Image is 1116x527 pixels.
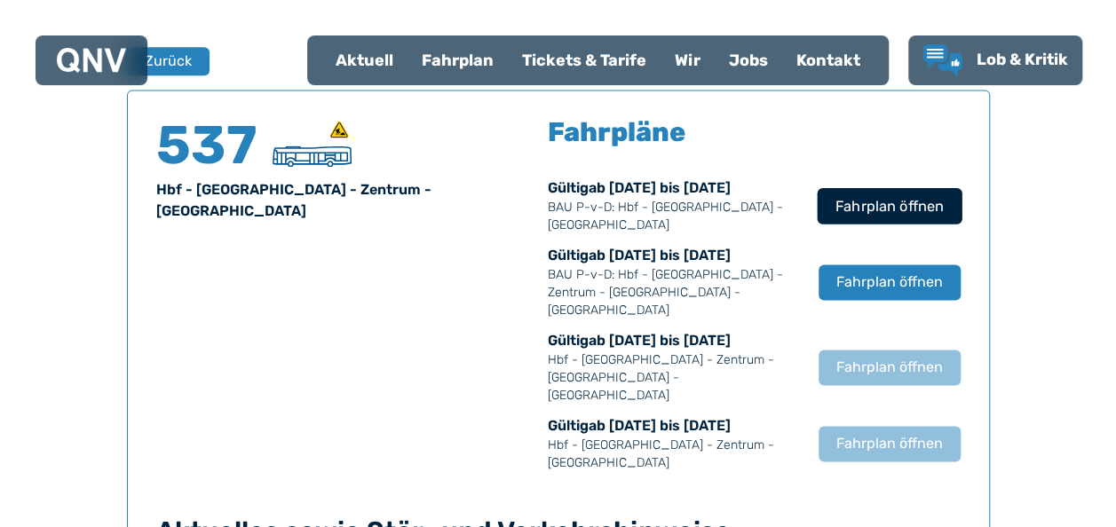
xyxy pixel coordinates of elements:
div: Gültig ab [DATE] bis [DATE] [548,415,801,472]
p: Hbf - [GEOGRAPHIC_DATA] - Zentrum - [GEOGRAPHIC_DATA] [548,437,801,472]
a: Wir [661,37,715,83]
div: Gültig ab [DATE] bis [DATE] [548,177,801,234]
p: BAU P-v-D: Hbf - [GEOGRAPHIC_DATA] - Zentrum - [GEOGRAPHIC_DATA] - [GEOGRAPHIC_DATA] [548,266,801,319]
button: Fahrplan öffnen [819,426,961,461]
span: Fahrplan öffnen [836,271,943,293]
a: Kontakt [782,37,875,83]
a: Tickets & Tarife [508,37,661,83]
a: QNV Logo [57,43,126,78]
p: Hbf - [GEOGRAPHIC_DATA] - Zentrum - [GEOGRAPHIC_DATA] - [GEOGRAPHIC_DATA] [548,351,801,405]
span: Fahrplan öffnen [835,195,943,216]
img: QNV Logo [57,48,126,73]
h5: Fahrpläne [548,119,685,146]
button: Zurück [127,47,210,75]
p: BAU P-v-D: Hbf - [GEOGRAPHIC_DATA] - [GEOGRAPHIC_DATA] [548,199,801,234]
button: Fahrplan öffnen [819,264,961,300]
button: Fahrplan öffnen [817,187,962,224]
h4: 537 [156,119,263,172]
span: Lob & Kritik [977,50,1068,69]
div: Hbf - [GEOGRAPHIC_DATA] - Zentrum - [GEOGRAPHIC_DATA] [156,179,537,222]
a: Zurück [127,47,198,75]
div: Gültig ab [DATE] bis [DATE] [548,330,801,405]
a: Aktuell [321,37,408,83]
a: Jobs [715,37,782,83]
a: Fahrplan [408,37,508,83]
button: Fahrplan öffnen [819,350,961,385]
span: Fahrplan öffnen [836,433,943,454]
img: Stadtbus [273,146,352,167]
div: Gültig ab [DATE] bis [DATE] [548,245,801,319]
span: Fahrplan öffnen [836,357,943,378]
a: Lob & Kritik [922,44,1068,76]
